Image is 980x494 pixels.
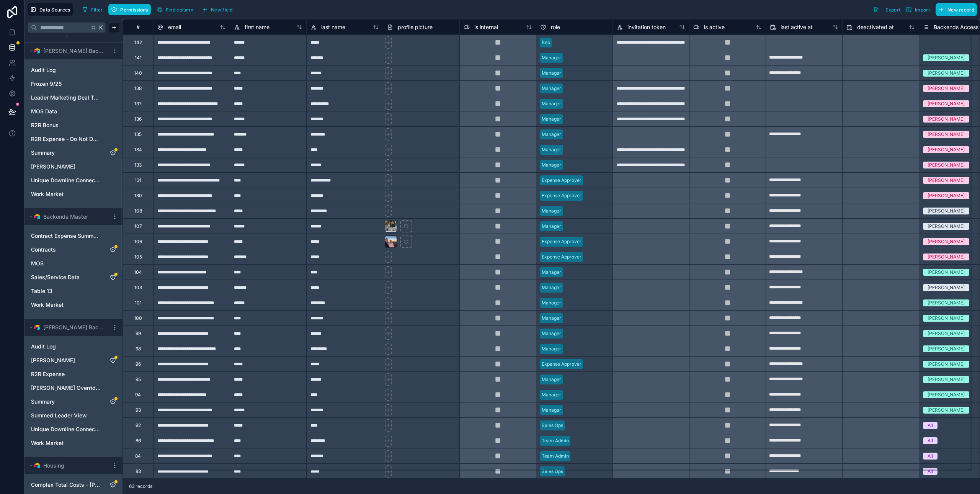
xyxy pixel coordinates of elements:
span: Contracts [31,246,56,254]
div: Team Admin [542,437,569,444]
div: Manager [542,131,561,138]
div: [PERSON_NAME] [928,238,965,245]
span: MOS Data [31,108,57,115]
span: [PERSON_NAME] Overrides [31,384,101,392]
div: Manager [542,208,561,214]
img: Airtable Logo [34,324,40,330]
div: [PERSON_NAME] [928,146,965,153]
div: 95 [136,376,141,383]
a: R2R Expense [31,370,101,378]
img: Airtable Logo [34,463,40,469]
div: 98 [136,346,141,352]
button: Airtable LogoHousing [28,460,109,471]
div: 136 [134,116,142,122]
img: Airtable Logo [34,214,40,220]
div: [PERSON_NAME] [928,100,965,107]
div: [PERSON_NAME] [928,192,965,199]
div: Sales Ops [542,468,563,475]
div: Manager [542,407,561,414]
div: [PERSON_NAME] [928,391,965,398]
div: 133 [134,162,142,168]
span: Permissions [120,7,148,13]
div: [PERSON_NAME] [928,345,965,352]
span: Summary [31,398,55,406]
a: Leader Marketing Deal Table [31,94,101,101]
a: Work Market [31,439,101,447]
span: New field [211,7,233,13]
div: 84 [135,453,141,459]
a: Unique Downline Connections [31,425,101,433]
div: Contracts [28,244,119,256]
div: Unique Downline Connections [28,423,119,435]
div: [PERSON_NAME] [928,254,965,260]
button: New field [199,4,235,15]
div: [PERSON_NAME] [928,330,965,337]
span: Audit Log [31,343,56,350]
span: last active at [781,23,813,31]
div: Leader Marketing Deal Table [28,92,119,104]
span: Filter [91,7,103,13]
div: [PERSON_NAME] [928,85,965,92]
a: Contract Expense Summary [31,232,101,240]
div: [PERSON_NAME] [928,70,965,77]
div: Sales Ops [542,422,563,429]
div: [PERSON_NAME] [928,177,965,184]
div: Audit Log [28,64,119,76]
div: Summary [28,396,119,408]
a: MOS [31,260,101,267]
div: Tanner Boren [28,160,119,173]
a: Frozen 9/25 [31,80,101,88]
div: 140 [134,70,142,76]
span: Import [915,7,930,13]
div: Manager [542,330,561,337]
div: [PERSON_NAME] [928,223,965,230]
div: 100 [134,315,142,321]
div: Manager [542,54,561,61]
span: R2R Expense - Do Not Delete [31,135,101,143]
a: Sales/Service Data [31,273,101,281]
div: 130 [134,193,142,199]
div: Audit Log [28,340,119,353]
span: R2R Bonus [31,121,59,129]
span: profile picture [398,23,433,31]
div: Manager [542,315,561,322]
div: Complex Total Costs - Amanda [28,479,119,491]
span: Work Market [31,190,64,198]
div: Sales/Service Data [28,271,119,283]
div: [PERSON_NAME] [928,54,965,61]
span: K [98,25,104,30]
a: [PERSON_NAME] [31,163,101,170]
span: [PERSON_NAME] Backends [43,324,105,331]
div: 94 [135,392,141,398]
span: Work Market [31,439,64,447]
span: invitation token [627,23,666,31]
div: Manager [542,146,561,153]
span: Summary [31,149,55,157]
div: Work Market [28,188,119,200]
div: R2R Expense - Do Not Delete [28,133,119,145]
div: Manager [542,100,561,107]
div: 107 [134,223,142,229]
a: Audit Log [31,66,101,74]
div: Expense Approver [542,254,581,260]
button: Filter [79,4,106,15]
a: Complex Total Costs - [PERSON_NAME] [31,481,101,489]
div: Frozen 9/25 [28,78,119,90]
span: Audit Log [31,66,56,74]
div: Work Market [28,299,119,311]
span: Find column [166,7,193,13]
div: MOS [28,257,119,270]
a: New record [933,3,977,16]
button: Import [903,3,933,16]
div: Rep [542,39,550,46]
div: All [928,468,933,475]
div: Manager [542,116,561,123]
div: Brayden Conner [28,354,119,366]
div: Unique Downline Connection [28,174,119,186]
div: R2R Expense [28,368,119,380]
div: Robert Lopez Overrides [28,382,119,394]
div: Expense Approver [542,238,581,245]
a: Contracts [31,246,101,254]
